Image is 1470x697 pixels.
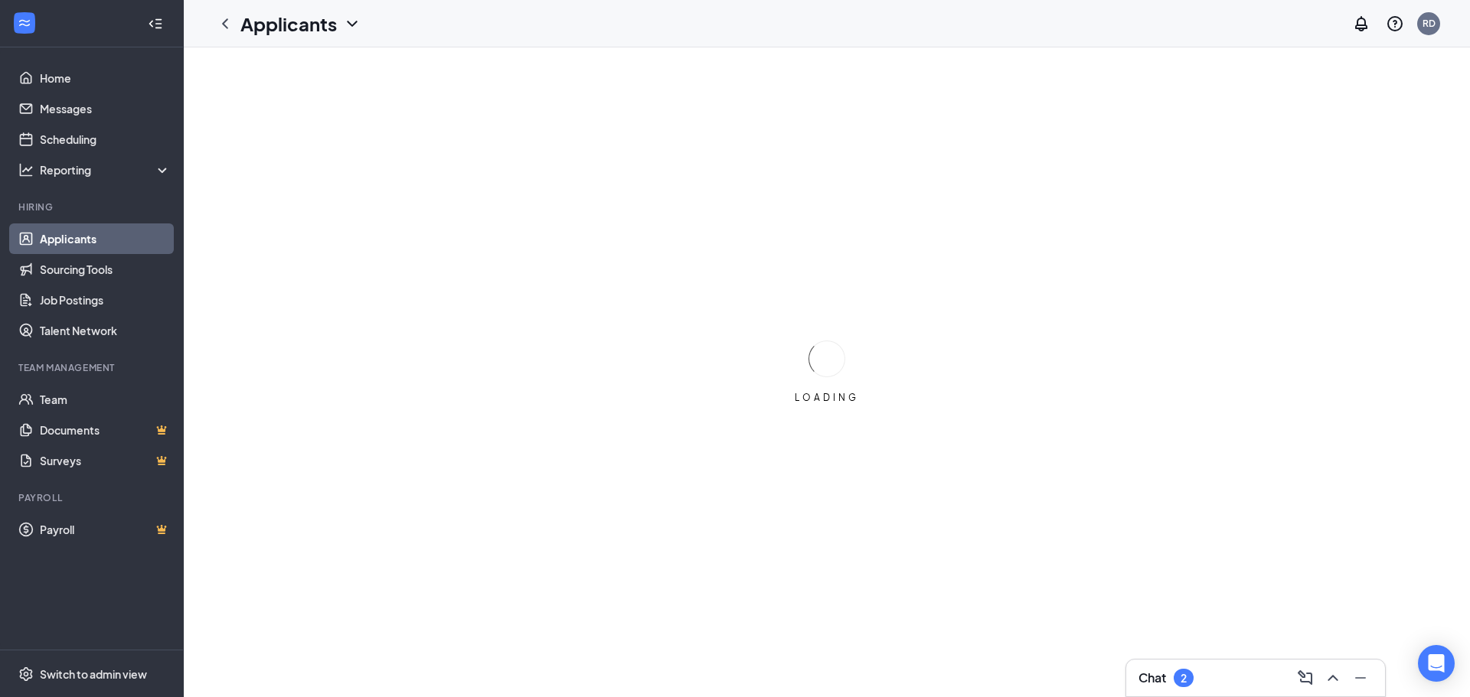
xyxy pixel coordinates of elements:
[40,415,171,445] a: DocumentsCrown
[17,15,32,31] svg: WorkstreamLogo
[1418,645,1455,682] div: Open Intercom Messenger
[240,11,337,37] h1: Applicants
[40,285,171,315] a: Job Postings
[1351,669,1370,687] svg: Minimize
[18,200,168,213] div: Hiring
[1324,669,1342,687] svg: ChevronUp
[1423,17,1436,30] div: RD
[18,361,168,374] div: Team Management
[1138,669,1166,686] h3: Chat
[1352,15,1370,33] svg: Notifications
[1386,15,1404,33] svg: QuestionInfo
[1321,666,1345,690] button: ChevronUp
[40,162,171,178] div: Reporting
[216,15,234,33] svg: ChevronLeft
[1181,672,1187,685] div: 2
[18,666,34,682] svg: Settings
[1293,666,1318,690] button: ComposeMessage
[18,491,168,504] div: Payroll
[18,162,34,178] svg: Analysis
[789,391,865,404] div: LOADING
[40,93,171,124] a: Messages
[40,384,171,415] a: Team
[40,124,171,155] a: Scheduling
[1296,669,1315,687] svg: ComposeMessage
[343,15,361,33] svg: ChevronDown
[40,223,171,254] a: Applicants
[40,514,171,545] a: PayrollCrown
[40,445,171,476] a: SurveysCrown
[40,254,171,285] a: Sourcing Tools
[1348,666,1373,690] button: Minimize
[40,63,171,93] a: Home
[40,666,147,682] div: Switch to admin view
[148,16,163,31] svg: Collapse
[40,315,171,346] a: Talent Network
